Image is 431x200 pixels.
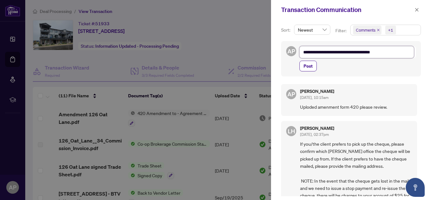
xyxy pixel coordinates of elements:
[287,47,295,56] span: AP
[415,8,419,12] span: close
[287,90,295,99] span: AP
[299,61,317,71] button: Post
[304,61,313,71] span: Post
[300,126,334,130] h5: [PERSON_NAME]
[353,26,381,34] span: Comments
[300,89,334,94] h5: [PERSON_NAME]
[281,27,292,33] p: Sort:
[300,95,328,100] span: [DATE], 10:15am
[300,132,329,137] span: [DATE], 02:37pm
[356,27,375,33] span: Comments
[335,27,347,34] p: Filter:
[298,25,327,34] span: Newest
[288,127,295,136] span: LH
[388,27,393,33] div: +1
[377,28,380,32] span: close
[406,178,425,197] button: Open asap
[300,103,412,111] span: Uploded amenment form 420 please review.
[281,5,413,15] div: Transaction Communication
